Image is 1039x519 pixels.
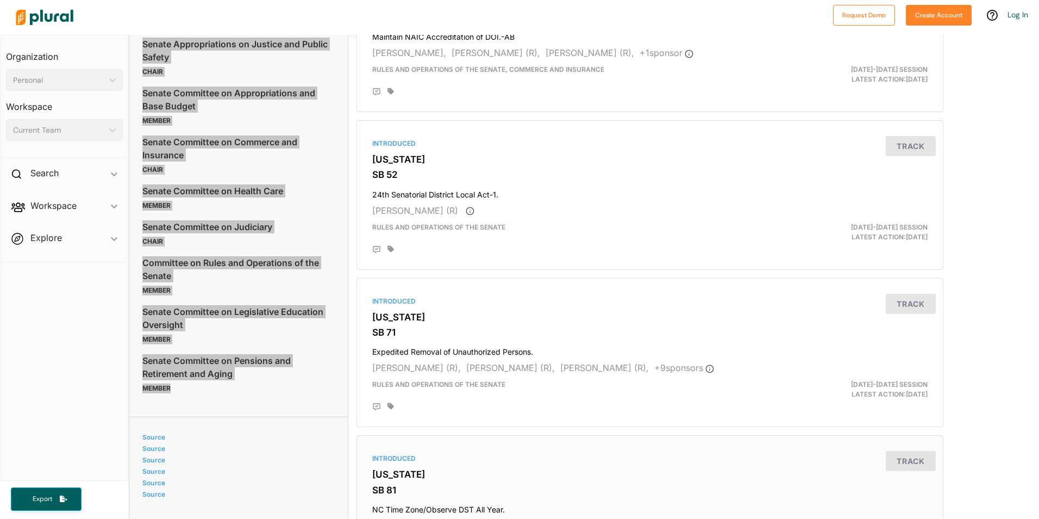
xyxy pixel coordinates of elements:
[142,235,335,248] p: Chair
[142,467,331,475] a: Source
[833,5,895,26] button: Request Demo
[851,380,928,388] span: [DATE]-[DATE] Session
[6,41,123,65] h3: Organization
[372,154,928,165] h3: [US_STATE]
[906,5,972,26] button: Create Account
[372,223,505,231] span: Rules and Operations of the Senate
[142,219,335,235] a: Senate Committee on Judiciary
[640,47,693,58] span: + 1 sponsor
[372,327,928,338] h3: SB 71
[886,136,936,156] button: Track
[851,65,928,73] span: [DATE]-[DATE] Session
[745,380,936,399] div: Latest Action: [DATE]
[745,65,936,84] div: Latest Action: [DATE]
[25,495,60,504] span: Export
[466,362,555,373] span: [PERSON_NAME] (R),
[372,500,928,515] h4: NC Time Zone/Observe DST All Year.
[142,433,331,441] a: Source
[387,403,394,410] div: Add tags
[372,47,446,58] span: [PERSON_NAME],
[372,245,381,254] div: Add Position Statement
[142,183,335,199] a: Senate Committee on Health Care
[372,205,458,216] span: [PERSON_NAME] (R)
[886,294,936,314] button: Track
[560,362,649,373] span: [PERSON_NAME] (R),
[142,85,335,114] a: Senate Committee on Appropriations and Base Budget
[372,454,928,464] div: Introduced
[654,362,714,373] span: + 9 sponsor s
[372,296,928,306] div: Introduced
[142,114,335,127] p: Member
[142,284,335,297] p: Member
[372,185,928,200] h4: 24th Senatorial District Local Act-1.
[142,199,335,212] p: Member
[372,139,928,149] div: Introduced
[142,36,335,65] a: Senate Appropriations on Justice and Public Safety
[372,312,928,323] h3: [US_STATE]
[886,451,936,471] button: Track
[142,479,331,487] a: Source
[372,485,928,496] h3: SB 81
[142,444,331,453] a: Source
[452,47,540,58] span: [PERSON_NAME] (R),
[1007,10,1028,20] a: Log In
[142,65,335,78] p: Chair
[372,342,928,357] h4: Expedited Removal of Unauthorized Persons.
[142,134,335,163] a: Senate Committee on Commerce and Insurance
[372,380,505,388] span: Rules and Operations of the Senate
[142,304,335,333] a: Senate Committee on Legislative Education Oversight
[13,75,105,86] div: Personal
[387,245,394,253] div: Add tags
[372,169,928,180] h3: SB 52
[142,353,335,382] a: Senate Committee on Pensions and Retirement and Aging
[13,125,105,136] div: Current Team
[372,88,381,96] div: Add Position Statement
[372,65,604,73] span: Rules and Operations of the Senate, Commerce and Insurance
[142,255,335,284] a: Committee on Rules and Operations of the Senate
[372,469,928,480] h3: [US_STATE]
[387,88,394,95] div: Add tags
[142,382,335,395] p: Member
[6,91,123,115] h3: Workspace
[833,9,895,20] a: Request Demo
[142,163,335,176] p: Chair
[745,223,936,242] div: Latest Action: [DATE]
[906,9,972,20] a: Create Account
[851,223,928,231] span: [DATE]-[DATE] Session
[372,403,381,411] div: Add Position Statement
[30,167,59,179] h2: Search
[142,490,331,498] a: Source
[142,456,331,464] a: Source
[372,362,461,373] span: [PERSON_NAME] (R),
[11,487,82,511] button: Export
[546,47,634,58] span: [PERSON_NAME] (R),
[142,333,335,346] p: Member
